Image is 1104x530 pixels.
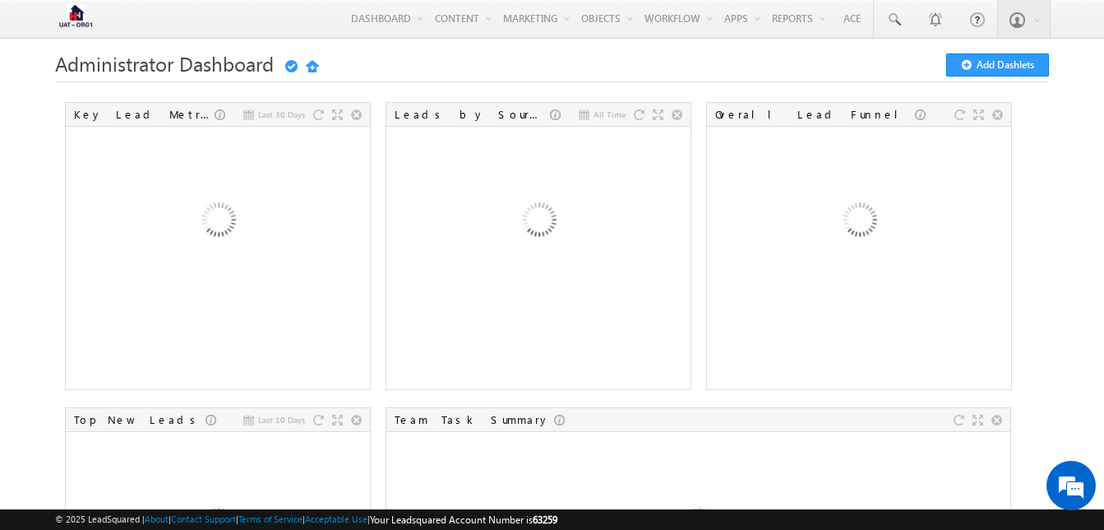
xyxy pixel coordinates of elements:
a: About [145,514,169,524]
img: Loading... [770,134,947,311]
div: Key Lead Metrics [74,107,215,122]
div: Top New Leads [74,412,206,427]
img: Custom Logo [55,4,96,33]
span: 63259 [533,514,557,526]
a: Terms of Service [238,514,303,524]
span: Last 30 Days [258,107,305,122]
div: Team Task Summary [395,412,554,427]
img: Loading... [450,134,626,311]
img: Loading... [129,134,306,311]
div: Leads by Sources [395,107,550,122]
button: Add Dashlets [946,53,1049,77]
span: All Time [594,107,626,122]
a: Contact Support [171,514,236,524]
span: Last 10 Days [258,412,305,427]
a: Acceptable Use [305,514,367,524]
span: © 2025 LeadSquared | | | | | [55,512,557,528]
div: Overall Lead Funnel [715,107,915,122]
span: Your Leadsquared Account Number is [370,514,557,526]
span: Administrator Dashboard [55,50,274,77]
